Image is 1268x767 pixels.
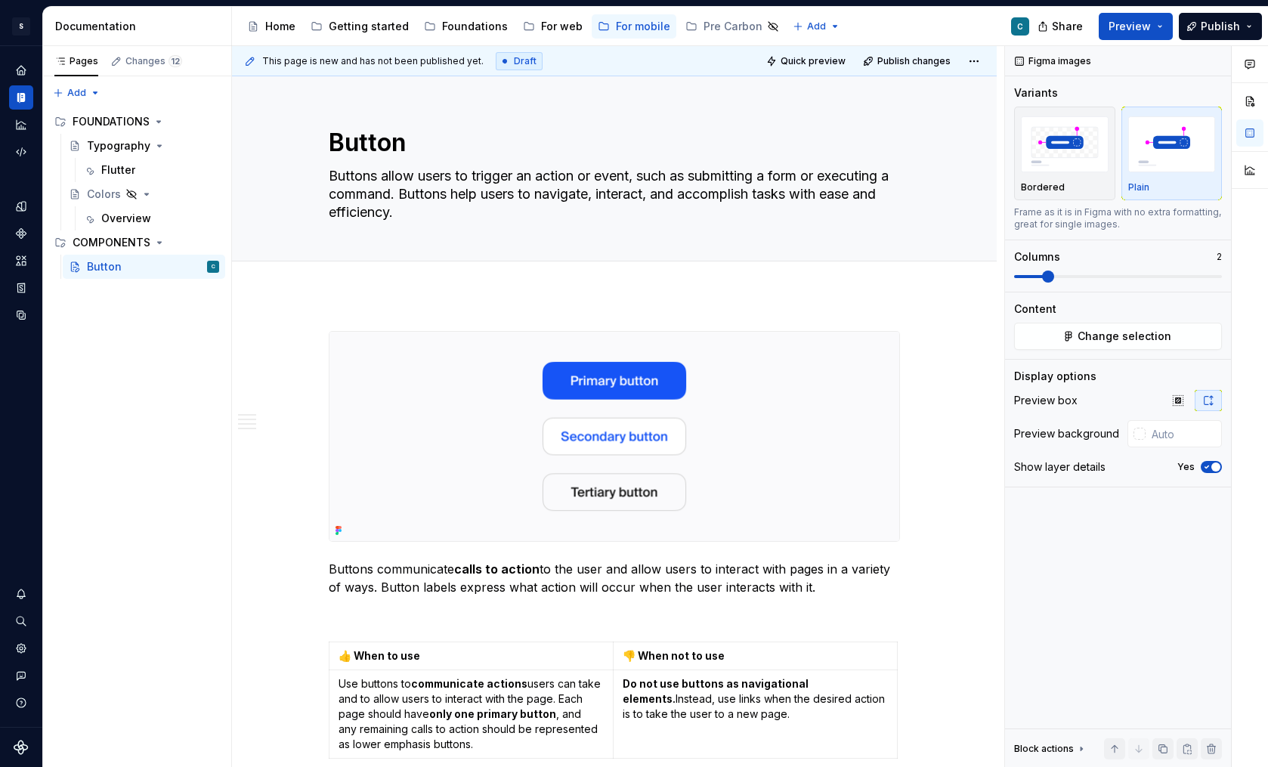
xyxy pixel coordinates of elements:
[1078,329,1171,344] span: Change selection
[48,110,225,279] div: Page tree
[1014,107,1115,200] button: placeholderBordered
[9,663,33,688] button: Contact support
[1014,738,1087,759] div: Block actions
[101,211,151,226] div: Overview
[1052,19,1083,34] span: Share
[87,259,122,274] div: Button
[1014,393,1078,408] div: Preview box
[329,560,900,596] p: Buttons communicate to the user and allow users to interact with pages in a variety of ways. Butt...
[442,19,508,34] div: Foundations
[514,55,537,67] span: Draft
[125,55,182,67] div: Changes
[9,113,33,137] a: Analytics
[48,230,225,255] div: COMPONENTS
[63,255,225,279] a: ButtonC
[616,19,670,34] div: For mobile
[1017,20,1023,32] div: C
[592,14,676,39] a: For mobile
[262,55,484,67] span: This page is new and has not been published yet.
[87,138,150,153] div: Typography
[418,14,514,39] a: Foundations
[326,164,897,224] textarea: Buttons allow users to trigger an action or event, such as submitting a form or executing a comma...
[77,206,225,230] a: Overview
[48,82,105,104] button: Add
[858,51,957,72] button: Publish changes
[326,125,897,161] textarea: Button
[1014,426,1119,441] div: Preview background
[305,14,415,39] a: Getting started
[623,676,888,722] p: Instead, use links when the desired action is to take the user to a new page.
[48,110,225,134] div: FOUNDATIONS
[9,140,33,164] a: Code automation
[9,636,33,660] a: Settings
[241,14,302,39] a: Home
[679,14,785,39] a: Pre Carbon
[429,707,556,720] strong: only one primary button
[73,235,150,250] div: COMPONENTS
[454,561,540,577] strong: calls to action
[1121,107,1223,200] button: placeholderPlain
[1030,13,1093,40] button: Share
[762,51,852,72] button: Quick preview
[1099,13,1173,40] button: Preview
[1128,116,1216,172] img: placeholder
[9,85,33,110] a: Documentation
[1014,459,1106,475] div: Show layer details
[77,158,225,182] a: Flutter
[329,332,899,541] img: aead791b-e85e-4835-a92a-df7d01ad4475.png
[1014,206,1222,230] div: Frame as it is in Figma with no extra formatting, great for single images.
[1014,323,1222,350] button: Change selection
[101,162,135,178] div: Flutter
[1014,302,1056,317] div: Content
[12,17,30,36] div: S
[73,114,150,129] div: FOUNDATIONS
[704,19,762,34] div: Pre Carbon
[9,303,33,327] div: Data sources
[9,609,33,633] button: Search ⌘K
[1128,181,1149,193] p: Plain
[9,276,33,300] a: Storybook stories
[9,582,33,606] button: Notifications
[14,740,29,755] svg: Supernova Logo
[1179,13,1262,40] button: Publish
[1021,116,1109,172] img: placeholder
[54,55,98,67] div: Pages
[1014,85,1058,101] div: Variants
[623,677,811,705] strong: Do not use buttons as navigational elements.
[265,19,295,34] div: Home
[541,19,583,34] div: For web
[411,677,527,690] strong: communicate actions
[339,649,420,662] strong: 👍 When to use
[1014,249,1060,264] div: Columns
[1014,743,1074,755] div: Block actions
[63,182,225,206] a: Colors
[1021,181,1065,193] p: Bordered
[9,58,33,82] a: Home
[1217,251,1222,263] p: 2
[329,19,409,34] div: Getting started
[9,194,33,218] a: Design tokens
[877,55,951,67] span: Publish changes
[1146,420,1222,447] input: Auto
[67,87,86,99] span: Add
[1109,19,1151,34] span: Preview
[212,259,215,274] div: C
[9,221,33,246] a: Components
[9,249,33,273] a: Assets
[781,55,846,67] span: Quick preview
[241,11,785,42] div: Page tree
[339,676,604,752] p: Use buttons to users can take and to allow users to interact with the page. Each page should have...
[1201,19,1240,34] span: Publish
